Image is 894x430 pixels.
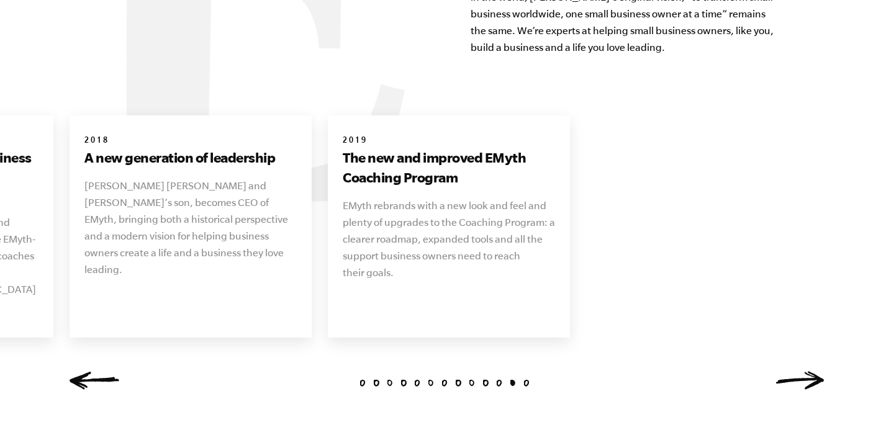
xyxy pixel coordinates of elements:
h3: A new generation of leadership [84,148,297,168]
a: Previous [70,371,119,390]
h6: 2019 [343,135,555,148]
h3: The new and improved EMyth Coaching Program [343,148,555,187]
iframe: Chat Widget [832,370,894,430]
a: Next [775,371,824,390]
p: [PERSON_NAME] [PERSON_NAME] and [PERSON_NAME]’s son, becomes CEO of EMyth, bringing both a histor... [84,177,297,278]
h6: 2018 [84,135,297,148]
p: EMyth rebrands with a new look and feel and plenty of upgrades to the Coaching Program: a clearer... [343,197,555,281]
